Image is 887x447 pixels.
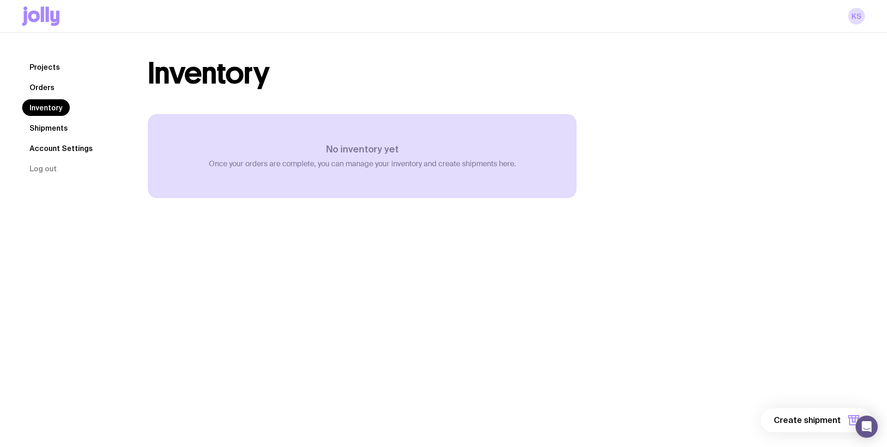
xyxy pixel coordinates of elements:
[848,8,865,24] a: KS
[209,159,516,169] p: Once your orders are complete, you can manage your inventory and create shipments here.
[22,160,64,177] button: Log out
[22,120,75,136] a: Shipments
[22,99,70,116] a: Inventory
[22,79,62,96] a: Orders
[148,59,269,88] h1: Inventory
[856,416,878,438] div: Open Intercom Messenger
[22,140,100,157] a: Account Settings
[761,408,872,432] button: Create shipment
[22,59,67,75] a: Projects
[774,415,841,426] span: Create shipment
[209,144,516,155] h3: No inventory yet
